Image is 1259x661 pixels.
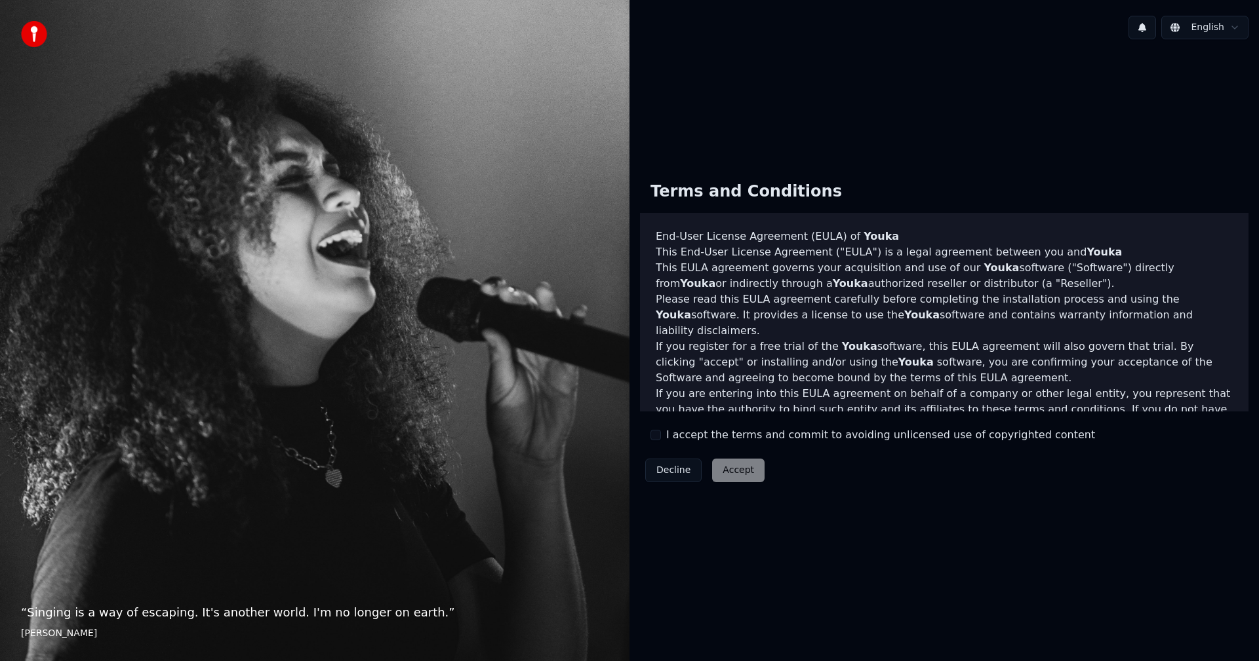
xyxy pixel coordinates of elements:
[645,459,702,482] button: Decline
[656,260,1233,292] p: This EULA agreement governs your acquisition and use of our software ("Software") directly from o...
[842,340,877,352] span: Youka
[984,261,1019,274] span: Youka
[21,603,609,622] p: “ Singing is a way of escaping. It's another world. I'm no longer on earth. ”
[656,244,1233,260] p: This End-User License Agreement ("EULA") is a legal agreement between you and
[656,229,1233,244] h3: End-User License Agreement (EULA) of
[656,386,1233,449] p: If you are entering into this EULA agreement on behalf of a company or other legal entity, you re...
[656,309,691,321] span: Youka
[904,309,940,321] span: Youka
[864,230,899,242] span: Youka
[898,356,934,368] span: Youka
[1087,246,1122,258] span: Youka
[656,339,1233,386] p: If you register for a free trial of the software, this EULA agreement will also govern that trial...
[640,171,852,213] div: Terms and Conditions
[656,292,1233,339] p: Please read this EULA agreement carefully before completing the installation process and using th...
[680,277,715,290] span: Youka
[21,627,609,640] footer: [PERSON_NAME]
[833,277,868,290] span: Youka
[666,427,1095,443] label: I accept the terms and commit to avoiding unlicensed use of copyrighted content
[21,21,47,47] img: youka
